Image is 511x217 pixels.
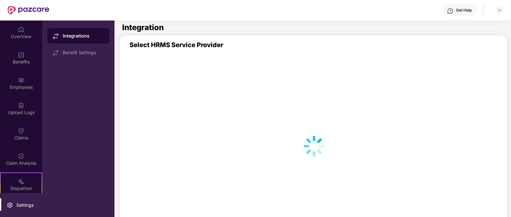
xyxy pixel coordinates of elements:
img: svg+xml;base64,PHN2ZyBpZD0iQ2xhaW0iIHhtbG5zPSJodHRwOi8vd3d3LnczLm9yZy8yMDAwL3N2ZyIgd2lkdGg9IjIwIi... [18,128,24,134]
img: svg+xml;base64,PHN2ZyBpZD0iRW1wbG95ZWVzIiB4bWxucz0iaHR0cDovL3d3dy53My5vcmcvMjAwMC9zdmciIHdpZHRoPS... [18,77,24,83]
div: Get Help [456,8,472,13]
img: svg+xml;base64,PHN2ZyBpZD0iQ2xhaW0iIHhtbG5zPSJodHRwOi8vd3d3LnczLm9yZy8yMDAwL3N2ZyIgd2lkdGg9IjIwIi... [18,153,24,159]
img: svg+xml;base64,PHN2ZyBpZD0iSGVscC0zMngzMiIgeG1sbnM9Imh0dHA6Ly93d3cudzMub3JnLzIwMDAvc3ZnIiB3aWR0aD... [447,8,453,14]
div: Integrations [63,33,104,39]
h1: Integration [122,24,164,31]
div: Stepathon [1,185,42,192]
img: svg+xml;base64,PHN2ZyBpZD0iSG9tZSIgeG1sbnM9Imh0dHA6Ly93d3cudzMub3JnLzIwMDAvc3ZnIiB3aWR0aD0iMjAiIG... [18,26,24,33]
img: svg+xml;base64,PHN2ZyBpZD0iQmVuZWZpdHMiIHhtbG5zPSJodHRwOi8vd3d3LnczLm9yZy8yMDAwL3N2ZyIgd2lkdGg9Ij... [18,52,24,58]
div: Settings [14,202,35,208]
img: svg+xml;base64,PHN2ZyB4bWxucz0iaHR0cDovL3d3dy53My5vcmcvMjAwMC9zdmciIHdpZHRoPSIyMSIgaGVpZ2h0PSIyMC... [18,178,24,185]
img: New Pazcare Logo [8,6,49,14]
img: svg+xml;base64,PHN2ZyBpZD0iRHJvcGRvd24tMzJ4MzIiIHhtbG5zPSJodHRwOi8vd3d3LnczLm9yZy8yMDAwL3N2ZyIgd2... [497,8,502,13]
img: svg+xml;base64,PHN2ZyB4bWxucz0iaHR0cDovL3d3dy53My5vcmcvMjAwMC9zdmciIHdpZHRoPSIxNy44MzIiIGhlaWdodD... [52,33,59,39]
img: svg+xml;base64,PHN2ZyBpZD0iVXBsb2FkX0xvZ3MiIGRhdGEtbmFtZT0iVXBsb2FkIExvZ3MiIHhtbG5zPSJodHRwOi8vd3... [18,102,24,109]
img: svg+xml;base64,PHN2ZyB4bWxucz0iaHR0cDovL3d3dy53My5vcmcvMjAwMC9zdmciIHdpZHRoPSIxNy44MzIiIGhlaWdodD... [52,50,59,56]
div: Benefit Settings [63,50,104,55]
img: svg+xml;base64,PHN2ZyBpZD0iU2V0dGluZy0yMHgyMCIgeG1sbnM9Imh0dHA6Ly93d3cudzMub3JnLzIwMDAvc3ZnIiB3aW... [7,202,13,208]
